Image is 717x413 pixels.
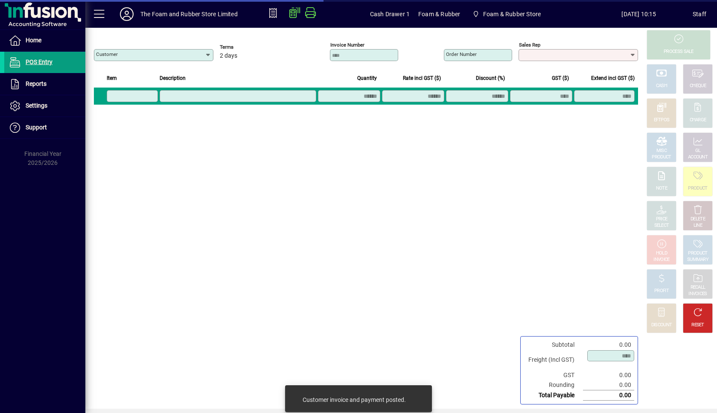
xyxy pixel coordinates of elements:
div: PRODUCT [688,185,707,192]
div: SELECT [654,223,669,229]
div: ACCOUNT [688,154,708,161]
div: Staff [693,7,706,21]
div: DISCOUNT [651,322,672,328]
div: GL [695,148,701,154]
div: PROCESS SALE [664,49,694,55]
td: 0.00 [583,380,634,390]
td: 0.00 [583,340,634,350]
a: Home [4,30,85,51]
td: GST [524,370,583,380]
mat-label: Sales rep [519,42,540,48]
span: Settings [26,102,47,109]
span: Terms [220,44,271,50]
div: CHEQUE [690,83,706,89]
span: 2 days [220,53,237,59]
div: PRODUCT [652,154,671,161]
button: Profile [113,6,140,22]
span: Foam & Rubber [418,7,460,21]
div: The Foam and Rubber Store Limited [140,7,238,21]
td: 0.00 [583,370,634,380]
div: CHARGE [690,117,706,123]
mat-label: Invoice number [330,42,364,48]
div: INVOICE [653,257,669,263]
span: POS Entry [26,59,52,65]
a: Reports [4,73,85,95]
div: EFTPOS [654,117,670,123]
td: Freight (Incl GST) [524,350,583,370]
span: Quantity [357,73,377,83]
td: Total Payable [524,390,583,401]
span: [DATE] 10:15 [585,7,693,21]
span: Discount (%) [476,73,505,83]
div: SUMMARY [687,257,708,263]
td: Rounding [524,380,583,390]
span: Home [26,37,41,44]
span: Cash Drawer 1 [370,7,410,21]
span: Item [107,73,117,83]
a: Support [4,117,85,138]
div: PRICE [656,216,667,223]
div: RECALL [691,284,705,291]
div: CASH [656,83,667,89]
span: Description [160,73,186,83]
div: PRODUCT [688,250,707,257]
span: Support [26,124,47,131]
div: INVOICES [688,291,707,297]
div: DELETE [691,216,705,223]
div: LINE [694,223,702,229]
span: Extend incl GST ($) [591,73,635,83]
a: Settings [4,95,85,117]
mat-label: Customer [96,51,118,57]
div: NOTE [656,185,667,192]
div: MISC [656,148,667,154]
span: Rate incl GST ($) [403,73,441,83]
div: Customer invoice and payment posted. [303,395,406,404]
span: Reports [26,80,47,87]
span: Foam & Rubber Store [483,7,541,21]
div: RESET [691,322,704,328]
td: Subtotal [524,340,583,350]
span: GST ($) [552,73,569,83]
div: HOLD [656,250,667,257]
div: PROFIT [654,288,669,294]
mat-label: Order number [446,51,477,57]
span: Foam & Rubber Store [469,6,544,22]
td: 0.00 [583,390,634,401]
